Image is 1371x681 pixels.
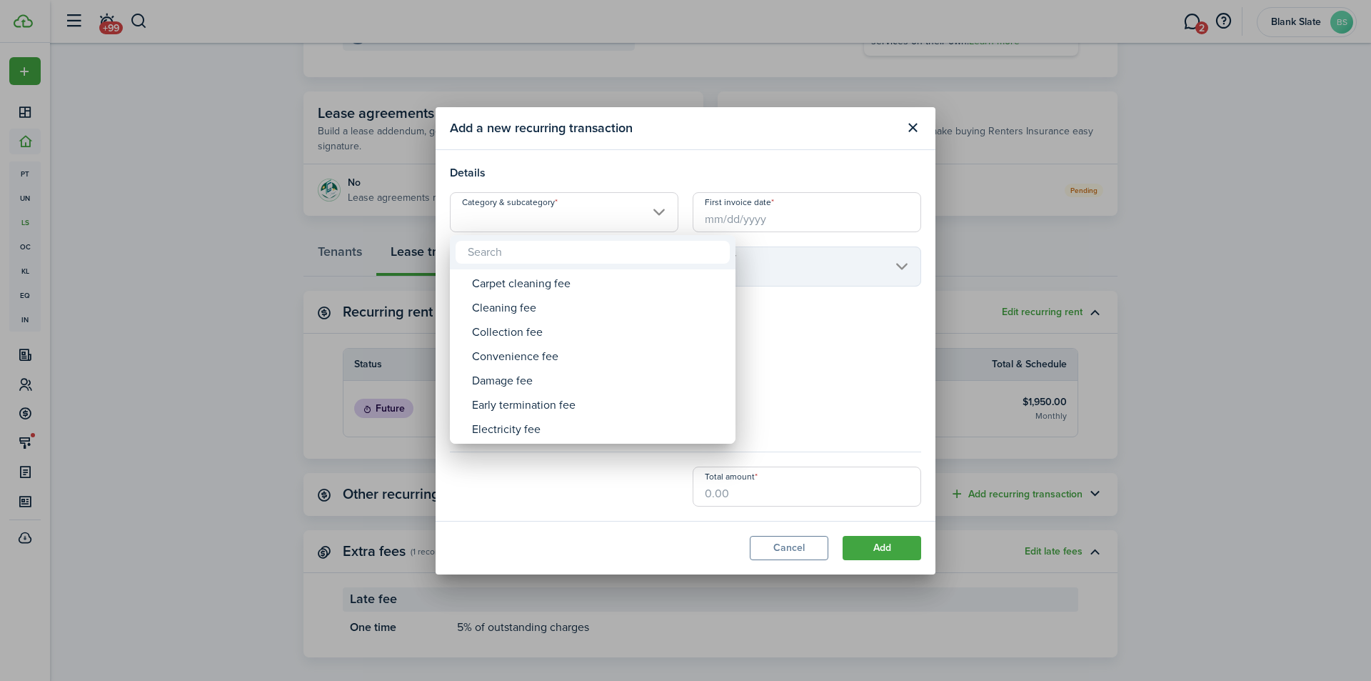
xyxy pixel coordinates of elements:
input: Search [456,241,730,264]
div: Carpet cleaning fee [472,272,725,296]
div: Collection fee [472,320,725,344]
div: Early termination fee [472,393,725,417]
div: Convenience fee [472,344,725,369]
div: Cleaning fee [472,296,725,320]
mbsc-wheel: Category & subcategory [450,269,735,444]
div: Electricity fee [472,417,725,442]
div: Damage fee [472,369,725,393]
